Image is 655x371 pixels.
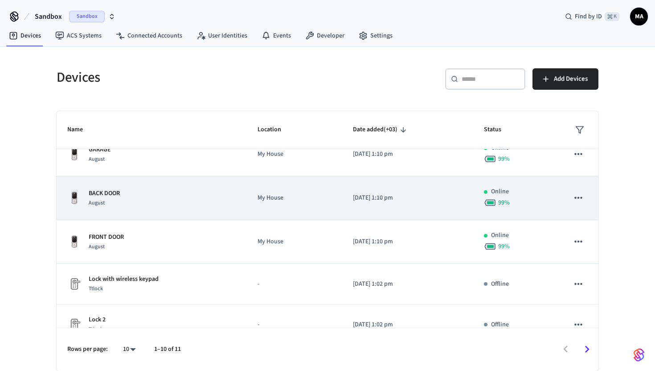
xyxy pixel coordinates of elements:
[498,242,510,251] span: 99 %
[89,233,124,242] p: FRONT DOOR
[554,73,588,85] span: Add Devices
[484,123,513,137] span: Status
[630,8,648,25] button: MA
[631,8,647,25] span: MA
[258,237,332,246] p: My House
[298,28,352,44] a: Developer
[67,123,94,137] span: Name
[35,11,62,22] span: Sandbox
[491,187,509,196] p: Online
[491,279,509,289] p: Offline
[258,279,332,289] p: -
[154,345,181,354] p: 1–10 of 11
[491,231,509,240] p: Online
[575,12,602,21] span: Find by ID
[498,198,510,207] span: 99 %
[532,68,598,90] button: Add Devices
[67,235,82,249] img: Yale Assure Touchscreen Wifi Smart Lock, Satin Nickel, Front
[353,123,409,137] span: Date added(+03)
[577,339,598,360] button: Go to next page
[67,277,82,291] img: Placeholder Lock Image
[89,155,105,163] span: August
[258,320,332,329] p: -
[89,315,106,325] p: Lock 2
[89,243,105,250] span: August
[69,11,105,22] span: Sandbox
[353,237,463,246] p: [DATE] 1:10 pm
[353,320,463,329] p: [DATE] 1:02 pm
[89,189,120,198] p: BACK DOOR
[67,147,82,162] img: Yale Assure Touchscreen Wifi Smart Lock, Satin Nickel, Front
[352,28,400,44] a: Settings
[258,193,332,203] p: My House
[48,28,109,44] a: ACS Systems
[254,28,298,44] a: Events
[353,150,463,159] p: [DATE] 1:10 pm
[558,8,626,25] div: Find by ID⌘ K
[89,275,159,284] p: Lock with wireless keypad
[258,150,332,159] p: My House
[634,348,644,362] img: SeamLogoGradient.69752ec5.svg
[2,28,48,44] a: Devices
[89,145,111,154] p: GARAGE
[258,123,293,137] span: Location
[67,317,82,332] img: Placeholder Lock Image
[89,325,103,333] span: Ttlock
[189,28,254,44] a: User Identities
[353,193,463,203] p: [DATE] 1:10 pm
[89,199,105,207] span: August
[67,345,108,354] p: Rows per page:
[67,191,82,205] img: Yale Assure Touchscreen Wifi Smart Lock, Satin Nickel, Front
[57,68,322,87] h5: Devices
[605,12,619,21] span: ⌘ K
[109,28,189,44] a: Connected Accounts
[89,285,103,292] span: Ttlock
[353,279,463,289] p: [DATE] 1:02 pm
[498,154,510,163] span: 99 %
[119,343,140,356] div: 10
[491,320,509,329] p: Offline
